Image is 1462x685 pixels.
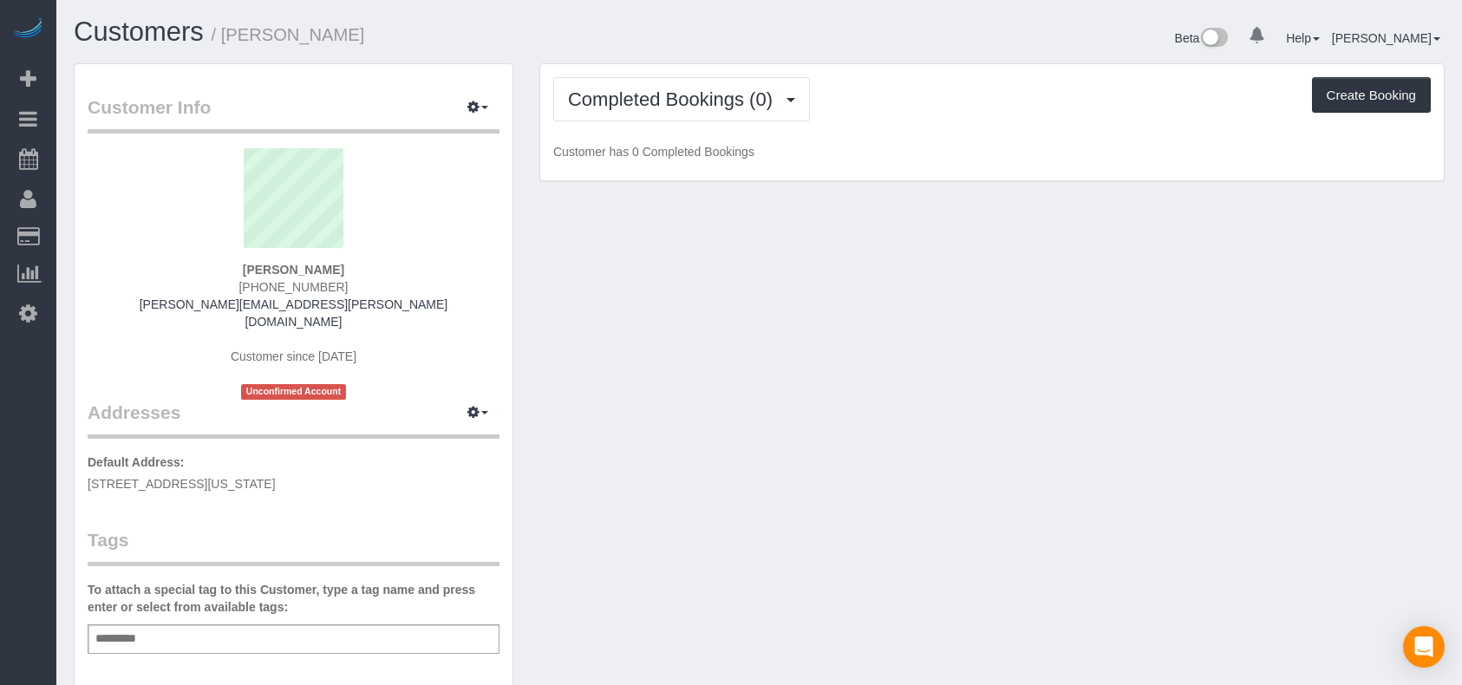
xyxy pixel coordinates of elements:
[1332,31,1440,45] a: [PERSON_NAME]
[140,297,448,329] a: [PERSON_NAME][EMAIL_ADDRESS][PERSON_NAME][DOMAIN_NAME]
[568,88,781,110] span: Completed Bookings (0)
[88,453,185,471] label: Default Address:
[1403,626,1445,668] div: Open Intercom Messenger
[1199,28,1228,50] img: New interface
[88,477,276,491] span: [STREET_ADDRESS][US_STATE]
[10,17,45,42] img: Automaid Logo
[241,384,347,399] span: Unconfirmed Account
[243,263,344,277] strong: [PERSON_NAME]
[88,581,499,616] label: To attach a special tag to this Customer, type a tag name and press enter or select from availabl...
[553,143,1431,160] p: Customer has 0 Completed Bookings
[231,349,356,363] span: Customer since [DATE]
[88,95,499,134] legend: Customer Info
[212,25,365,44] small: / [PERSON_NAME]
[1286,31,1320,45] a: Help
[238,280,348,294] span: [PHONE_NUMBER]
[1175,31,1229,45] a: Beta
[553,77,810,121] button: Completed Bookings (0)
[1312,77,1431,114] button: Create Booking
[88,527,499,566] legend: Tags
[74,16,204,47] a: Customers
